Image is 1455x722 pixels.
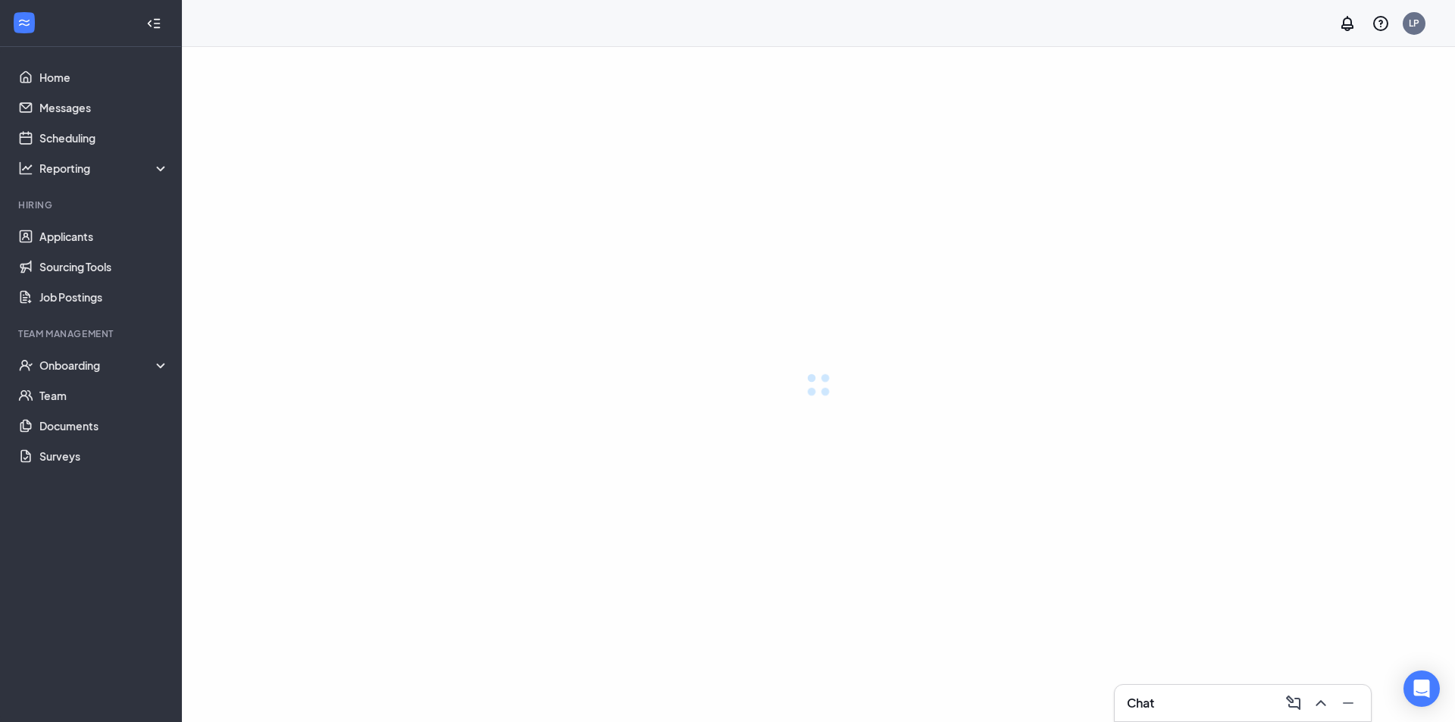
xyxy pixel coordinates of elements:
svg: Minimize [1339,694,1357,712]
svg: Collapse [146,16,161,31]
button: Minimize [1335,691,1359,715]
h3: Chat [1127,695,1154,711]
div: Open Intercom Messenger [1403,670,1440,707]
svg: Analysis [18,161,33,176]
a: Team [39,380,169,411]
a: Applicants [39,221,169,252]
button: ChevronUp [1307,691,1331,715]
svg: ComposeMessage [1284,694,1303,712]
a: Scheduling [39,123,169,153]
svg: ChevronUp [1312,694,1330,712]
a: Home [39,62,169,92]
div: Hiring [18,198,166,211]
a: Messages [39,92,169,123]
div: LP [1409,17,1419,30]
a: Sourcing Tools [39,252,169,282]
div: Team Management [18,327,166,340]
a: Job Postings [39,282,169,312]
div: Reporting [39,161,170,176]
svg: UserCheck [18,358,33,373]
svg: QuestionInfo [1372,14,1390,33]
svg: Notifications [1338,14,1356,33]
button: ComposeMessage [1280,691,1304,715]
a: Documents [39,411,169,441]
svg: WorkstreamLogo [17,15,32,30]
a: Surveys [39,441,169,471]
div: Onboarding [39,358,170,373]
